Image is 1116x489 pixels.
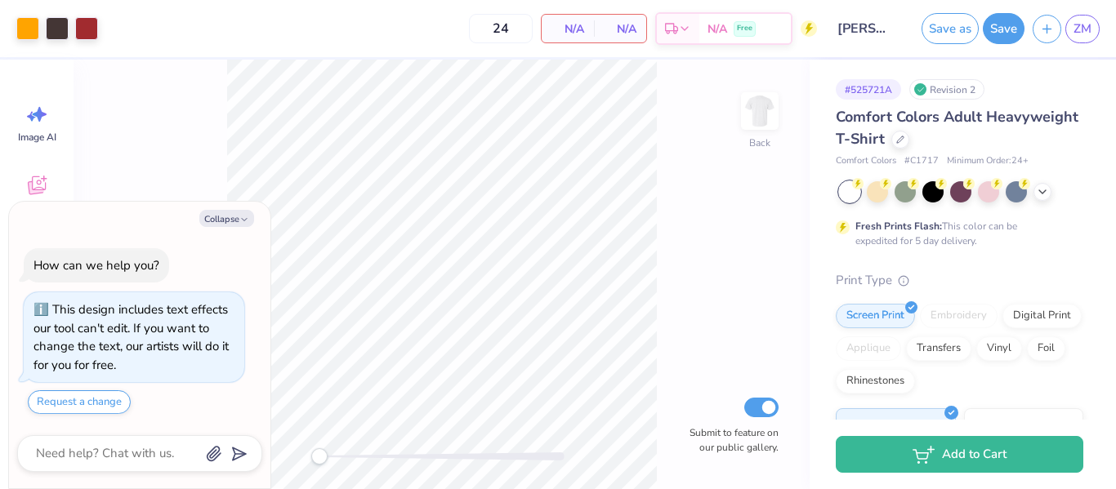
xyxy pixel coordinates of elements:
div: Foil [1027,336,1065,361]
div: Accessibility label [311,448,328,465]
div: This color can be expedited for 5 day delivery. [855,219,1056,248]
div: Digital Print [1002,304,1082,328]
label: Submit to feature on our public gallery. [681,425,779,455]
a: ZM [1065,15,1100,43]
div: Revision 2 [909,79,984,100]
input: – – [469,14,533,43]
input: Untitled Design [825,12,905,45]
button: Add to Cart [836,436,1083,473]
span: Minimum Order: 24 + [947,154,1029,168]
span: Standard [843,416,886,433]
span: Free [737,23,752,34]
span: Comfort Colors Adult Heavyweight T-Shirt [836,107,1078,149]
div: Screen Print [836,304,915,328]
div: This design includes text effects our tool can't edit. If you want to change the text, our artist... [33,301,229,373]
button: Save [983,13,1024,44]
div: Back [749,136,770,150]
div: Vinyl [976,336,1022,361]
div: Embroidery [920,304,998,328]
img: Back [743,95,776,127]
div: Print Type [836,271,1083,290]
div: # 525721A [836,79,901,100]
button: Request a change [28,390,131,414]
button: Collapse [199,210,254,227]
span: N/A [604,20,636,38]
span: Comfort Colors [836,154,896,168]
div: Rhinestones [836,369,915,393]
div: How can we help you? [33,257,159,273]
div: Transfers [906,336,971,361]
div: Applique [836,336,901,361]
span: ZM [1074,20,1091,38]
span: # C1717 [904,154,939,168]
span: N/A [708,20,727,38]
strong: Fresh Prints Flash: [855,220,942,233]
span: Puff Ink [971,416,1006,433]
span: Image AI [18,131,56,144]
button: Save as [922,13,979,44]
span: N/A [551,20,584,38]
